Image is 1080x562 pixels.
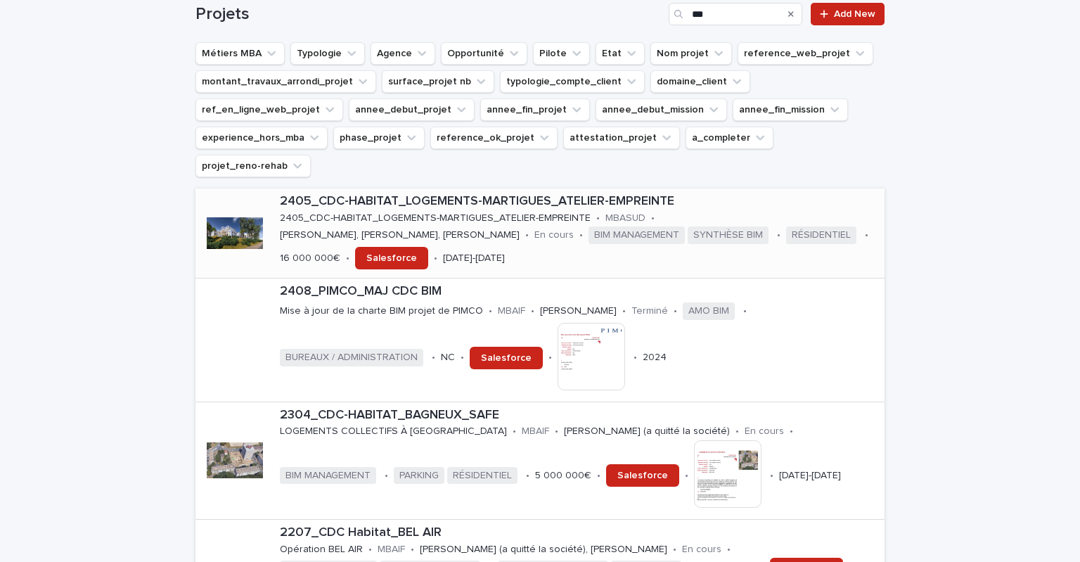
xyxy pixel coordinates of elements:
[727,544,731,556] p: •
[441,42,527,65] button: Opportunité
[280,284,879,300] p: 2408_PIMCO_MAJ CDC BIM
[480,98,590,121] button: annee_fin_projet
[605,212,645,224] p: MBASUD
[333,127,425,149] button: phase_projet
[535,470,591,482] p: 5 000 000€
[786,226,856,244] span: RÉSIDENTIEL
[195,279,885,402] a: 2408_PIMCO_MAJ CDC BIMMise à jour de la charte BIM projet de PIMCO•MBAIF•[PERSON_NAME]•Terminé•AM...
[688,226,769,244] span: SYNTHÈSE BIM
[489,305,492,317] p: •
[834,9,875,19] span: Add New
[280,467,376,485] span: BIM MANAGEMENT
[735,426,739,438] p: •
[743,305,747,317] p: •
[280,229,520,241] p: [PERSON_NAME], [PERSON_NAME], [PERSON_NAME]
[643,352,667,364] p: 2024
[430,127,558,149] button: reference_ok_projet
[631,305,668,317] p: Terminé
[596,42,645,65] button: Etat
[770,470,773,482] p: •
[563,127,680,149] button: attestation_projet
[280,544,363,556] p: Opération BEL AIR
[634,352,637,364] p: •
[745,426,784,438] p: En cours
[597,470,600,482] p: •
[378,544,405,556] p: MBAIF
[596,212,600,224] p: •
[195,70,376,93] button: montant_travaux_arrondi_projet
[650,70,750,93] button: domaine_client
[280,349,423,366] span: BUREAUX / ADMINISTRATION
[280,408,879,423] p: 2304_CDC-HABITAT_BAGNEUX_SAFE
[526,470,529,482] p: •
[531,305,534,317] p: •
[669,3,802,25] input: Search
[589,226,685,244] span: BIM MANAGEMENT
[434,253,437,264] p: •
[777,229,780,241] p: •
[779,470,841,482] p: [DATE]-[DATE]
[195,4,663,25] h1: Projets
[513,426,516,438] p: •
[382,70,494,93] button: surface_projet nb
[280,426,507,438] p: LOGEMENTS COLLECTIFS À [GEOGRAPHIC_DATA]
[290,42,365,65] button: Typologie
[606,464,679,487] a: Salesforce
[534,229,574,241] p: En cours
[443,253,505,264] p: [DATE]-[DATE]
[564,426,730,438] p: [PERSON_NAME] (a quitté la société)
[385,470,388,482] p: •
[461,352,464,364] p: •
[683,302,735,320] span: AMO BIM
[686,127,773,149] button: a_completer
[280,194,879,210] p: 2405_CDC-HABITAT_LOGEMENTS-MARTIGUES_ATELIER-EMPREINTE
[650,42,732,65] button: Nom projet
[533,42,590,65] button: Pilote
[280,253,340,264] p: 16 000 000€
[346,253,349,264] p: •
[674,305,677,317] p: •
[525,229,529,241] p: •
[481,353,532,363] span: Salesforce
[195,42,285,65] button: Métiers MBA
[447,467,517,485] span: RÉSIDENTIEL
[195,98,343,121] button: ref_en_ligne_web_projet
[371,42,435,65] button: Agence
[195,155,311,177] button: projet_reno-rehab
[682,544,721,556] p: En cours
[522,426,549,438] p: MBAIF
[790,426,793,438] p: •
[366,253,417,263] span: Salesforce
[865,229,868,241] p: •
[498,305,525,317] p: MBAIF
[368,544,372,556] p: •
[441,352,455,364] p: NC
[596,98,727,121] button: annee_debut_mission
[579,229,583,241] p: •
[673,544,676,556] p: •
[349,98,475,121] button: annee_debut_projet
[394,467,444,485] span: PARKING
[195,402,885,520] a: 2304_CDC-HABITAT_BAGNEUX_SAFELOGEMENTS COLLECTIFS À [GEOGRAPHIC_DATA]•MBAIF•[PERSON_NAME] (a quit...
[811,3,885,25] a: Add New
[555,426,558,438] p: •
[432,352,435,364] p: •
[738,42,873,65] button: reference_web_projet
[617,471,668,480] span: Salesforce
[280,525,879,541] p: 2207_CDC Habitat_BEL AIR
[733,98,848,121] button: annee_fin_mission
[470,347,543,369] a: Salesforce
[548,352,552,364] p: •
[280,212,591,224] p: 2405_CDC-HABITAT_LOGEMENTS-MARTIGUES_ATELIER-EMPREINTE
[500,70,645,93] button: typologie_compte_client
[411,544,414,556] p: •
[280,305,483,317] p: Mise à jour de la charte BIM projet de PIMCO
[685,470,688,482] p: •
[622,305,626,317] p: •
[540,305,617,317] p: [PERSON_NAME]
[355,247,428,269] a: Salesforce
[420,544,667,556] p: [PERSON_NAME] (a quitté la société), [PERSON_NAME]
[651,212,655,224] p: •
[195,127,328,149] button: experience_hors_mba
